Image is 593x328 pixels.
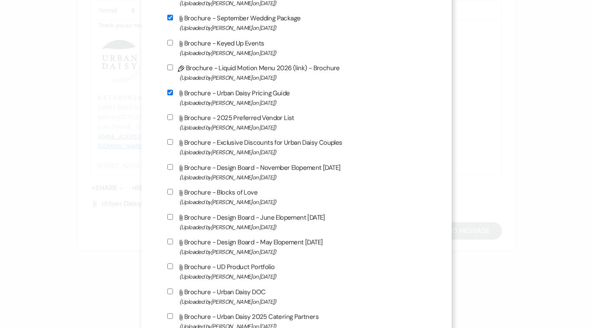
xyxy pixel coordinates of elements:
[179,222,426,232] span: (Uploaded by [PERSON_NAME] on [DATE] )
[179,48,426,58] span: (Uploaded by [PERSON_NAME] on [DATE] )
[167,137,426,157] label: Brochure - Exclusive Discounts for Urban Daisy Couples
[179,73,426,83] span: (Uploaded by [PERSON_NAME] on [DATE] )
[167,40,173,45] input: Brochure - Keyed Up Events(Uploaded by[PERSON_NAME]on [DATE])
[167,90,173,95] input: Brochure - Urban Daisy Pricing Guide(Uploaded by[PERSON_NAME]on [DATE])
[167,62,426,83] label: Brochure - Liquid Motion Menu 2026 (link) - Brochure
[167,286,426,307] label: Brochure - Urban Daisy DOC
[167,214,173,220] input: Brochure - Design Board - June Elopement [DATE](Uploaded by[PERSON_NAME]on [DATE])
[179,98,426,108] span: (Uploaded by [PERSON_NAME] on [DATE] )
[167,237,426,257] label: Brochure - Design Board - May Elopement [DATE]
[167,164,173,170] input: Brochure - Design Board - November Elopement [DATE](Uploaded by[PERSON_NAME]on [DATE])
[179,23,426,33] span: (Uploaded by [PERSON_NAME] on [DATE] )
[167,88,426,108] label: Brochure - Urban Daisy Pricing Guide
[167,112,426,133] label: Brochure - 2025 Preferred Vendor List
[167,212,426,232] label: Brochure - Design Board - June Elopement [DATE]
[167,189,173,195] input: Brochure - Blocks of Love(Uploaded by[PERSON_NAME]on [DATE])
[167,114,173,120] input: Brochure - 2025 Preferred Vendor List(Uploaded by[PERSON_NAME]on [DATE])
[167,261,426,282] label: Brochure - UD Product Portfolio
[167,187,426,207] label: Brochure - Blocks of Love
[167,13,426,33] label: Brochure - September Wedding Package
[167,38,426,58] label: Brochure - Keyed Up Events
[167,65,173,70] input: Brochure - Liquid Motion Menu 2026 (link) - Brochure(Uploaded by[PERSON_NAME]on [DATE])
[179,247,426,257] span: (Uploaded by [PERSON_NAME] on [DATE] )
[167,139,173,145] input: Brochure - Exclusive Discounts for Urban Daisy Couples(Uploaded by[PERSON_NAME]on [DATE])
[167,239,173,244] input: Brochure - Design Board - May Elopement [DATE](Uploaded by[PERSON_NAME]on [DATE])
[179,272,426,282] span: (Uploaded by [PERSON_NAME] on [DATE] )
[167,15,173,20] input: Brochure - September Wedding Package(Uploaded by[PERSON_NAME]on [DATE])
[179,297,426,307] span: (Uploaded by [PERSON_NAME] on [DATE] )
[179,172,426,182] span: (Uploaded by [PERSON_NAME] on [DATE] )
[167,289,173,294] input: Brochure - Urban Daisy DOC(Uploaded by[PERSON_NAME]on [DATE])
[179,197,426,207] span: (Uploaded by [PERSON_NAME] on [DATE] )
[167,162,426,182] label: Brochure - Design Board - November Elopement [DATE]
[179,123,426,133] span: (Uploaded by [PERSON_NAME] on [DATE] )
[179,147,426,157] span: (Uploaded by [PERSON_NAME] on [DATE] )
[167,263,173,269] input: Brochure - UD Product Portfolio(Uploaded by[PERSON_NAME]on [DATE])
[167,313,173,319] input: Brochure - Urban Daisy 2025 Catering Partners(Uploaded by[PERSON_NAME]on [DATE])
